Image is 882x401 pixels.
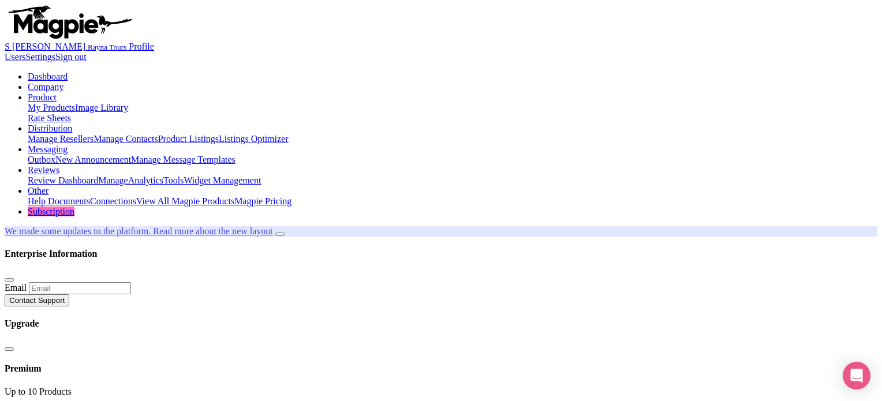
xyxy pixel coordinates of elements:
a: Dashboard [28,72,68,81]
label: Email [5,283,27,293]
a: My Products [28,103,75,113]
a: Product [28,92,57,102]
a: Rate Sheets [28,113,71,123]
h4: Upgrade [5,318,877,329]
a: View All Magpie Products [136,196,234,206]
a: Review Dashboard [28,175,98,185]
a: Settings [25,52,55,62]
a: Help Documents [28,196,90,206]
button: Contact Support [5,294,69,306]
a: Manage [98,175,128,185]
h4: Enterprise Information [5,249,877,259]
a: S [PERSON_NAME] Rayna Tours [5,42,129,51]
span: [PERSON_NAME] [12,42,85,51]
a: Magpie Pricing [234,196,291,206]
button: Close [5,347,14,351]
a: Manage Contacts [94,134,158,144]
a: Image Library [75,103,128,113]
a: Other [28,186,48,196]
img: logo-ab69f6fb50320c5b225c76a69d11143b.png [5,5,134,39]
span: S [5,42,10,51]
a: Widget Management [184,175,261,185]
a: Profile [129,42,154,51]
small: Rayna Tours [88,43,126,51]
a: Company [28,82,63,92]
a: Tools [163,175,184,185]
a: Reviews [28,165,59,175]
a: Users [5,52,25,62]
a: Sign out [55,52,87,62]
a: Analytics [128,175,163,185]
a: Outbox [28,155,55,164]
a: Subscription [28,207,74,216]
input: Email [29,282,131,294]
div: Up to 10 Products [5,387,877,397]
a: Messaging [28,144,68,154]
h4: Premium [5,363,877,374]
a: New Announcement [55,155,131,164]
a: Distribution [28,123,72,133]
a: Product Listings [158,134,219,144]
a: Connections [90,196,136,206]
div: Open Intercom Messenger [843,362,870,389]
button: Close announcement [275,233,285,236]
a: Manage Message Templates [131,155,236,164]
button: Close [5,278,14,282]
a: Listings Optimizer [219,134,288,144]
a: We made some updates to the platform. Read more about the new layout [5,226,273,236]
a: Manage Resellers [28,134,94,144]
